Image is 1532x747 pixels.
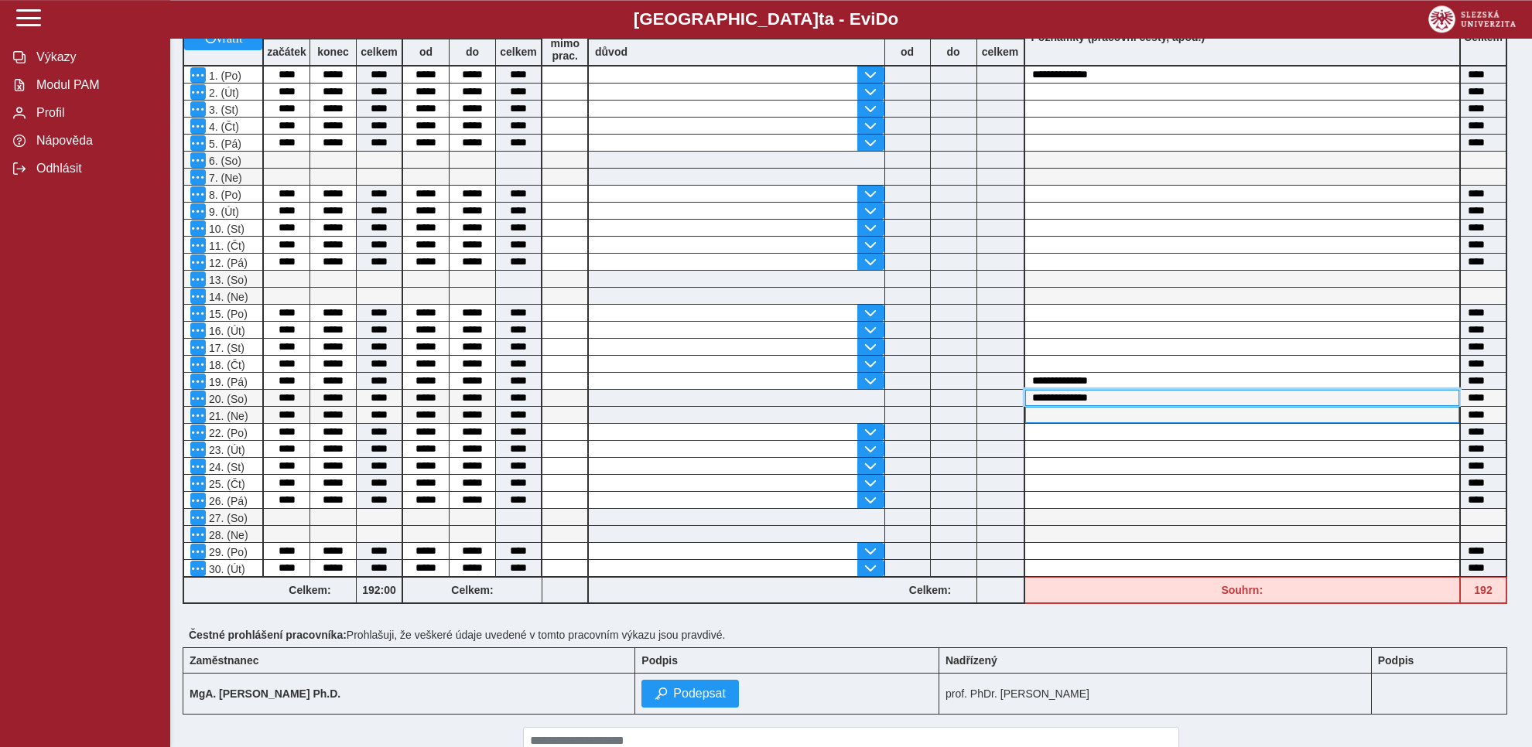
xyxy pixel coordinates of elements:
[190,561,206,576] button: Menu
[190,425,206,440] button: Menu
[190,305,206,321] button: Menu
[888,9,899,29] span: o
[32,134,157,148] span: Nápověda
[190,271,206,287] button: Menu
[206,376,248,388] span: 19. (Pá)
[32,106,157,120] span: Profil
[190,476,206,491] button: Menu
[206,478,245,490] span: 25. (Čt)
[190,654,258,667] b: Zaměstnanec
[190,687,340,700] b: MgA. [PERSON_NAME] Ph.D.
[189,629,347,641] b: Čestné prohlášení pracovníka:
[190,203,206,219] button: Menu
[206,308,248,320] span: 15. (Po)
[206,325,245,337] span: 16. (Út)
[496,46,541,58] b: celkem
[190,135,206,151] button: Menu
[939,674,1371,715] td: prof. PhDr. [PERSON_NAME]
[206,410,248,422] span: 21. (Ne)
[190,84,206,100] button: Menu
[190,67,206,83] button: Menu
[190,544,206,559] button: Menu
[931,46,976,58] b: do
[32,50,157,64] span: Výkazy
[206,495,248,507] span: 26. (Pá)
[206,461,245,473] span: 24. (St)
[1221,584,1263,596] b: Souhrn:
[206,444,245,456] span: 23. (Út)
[206,189,241,201] span: 8. (Po)
[206,172,242,184] span: 7. (Ne)
[206,393,248,405] span: 20. (So)
[206,546,248,558] span: 29. (Po)
[183,390,264,407] div: Odpracovaná doba v sobotu nebo v neděli.
[32,78,157,92] span: Modul PAM
[206,104,238,116] span: 3. (St)
[206,427,248,439] span: 22. (Po)
[190,527,206,542] button: Menu
[190,510,206,525] button: Menu
[206,138,241,150] span: 5. (Pá)
[190,186,206,202] button: Menu
[190,118,206,134] button: Menu
[190,220,206,236] button: Menu
[190,408,206,423] button: Menu
[206,206,239,218] span: 9. (Út)
[190,237,206,253] button: Menu
[190,493,206,508] button: Menu
[190,152,206,168] button: Menu
[46,9,1486,29] b: [GEOGRAPHIC_DATA] a - Evi
[183,622,1520,647] div: Prohlašuji, že veškeré údaje uvedené v tomto pracovním výkazu jsou pravdivé.
[206,529,248,541] span: 28. (Ne)
[206,274,248,286] span: 13. (So)
[206,223,245,235] span: 10. (St)
[946,654,997,667] b: Nadřízený
[206,257,248,269] span: 12. (Pá)
[206,240,245,252] span: 11. (Čt)
[190,442,206,457] button: Menu
[403,46,449,58] b: od
[190,459,206,474] button: Menu
[190,356,206,372] button: Menu
[1025,577,1462,604] div: Fond pracovní doby (176 h) a součet hodin (192 h) se neshodují!
[1461,584,1506,596] b: 192
[357,46,402,58] b: celkem
[206,342,245,354] span: 17. (St)
[310,46,356,58] b: konec
[190,101,206,117] button: Menu
[673,687,726,701] span: Podepsat
[885,46,930,58] b: od
[403,584,542,596] b: Celkem:
[206,155,241,167] span: 6. (So)
[190,288,206,304] button: Menu
[595,46,628,58] b: důvod
[819,9,824,29] span: t
[641,654,678,667] b: Podpis
[190,254,206,270] button: Menu
[206,87,239,99] span: 2. (Út)
[264,584,356,596] b: Celkem:
[206,70,241,82] span: 1. (Po)
[32,162,157,176] span: Odhlásit
[264,46,309,58] b: začátek
[190,339,206,355] button: Menu
[183,407,264,424] div: Odpracovaná doba v sobotu nebo v neděli.
[206,121,239,133] span: 4. (Čt)
[357,584,402,596] b: 192:00
[190,391,206,406] button: Menu
[977,46,1024,58] b: celkem
[884,584,976,596] b: Celkem:
[1461,577,1507,604] div: Fond pracovní doby (176 h) a součet hodin (192 h) se neshodují!
[875,9,887,29] span: D
[206,291,248,303] span: 14. (Ne)
[190,169,206,185] button: Menu
[206,512,248,524] span: 27. (So)
[450,46,495,58] b: do
[190,373,206,389] button: Menu
[206,563,245,575] span: 30. (Út)
[190,322,206,338] button: Menu
[1378,654,1414,667] b: Podpis
[641,680,739,708] button: Podepsat
[206,359,245,371] span: 18. (Čt)
[1428,5,1516,32] img: logo_web_su.png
